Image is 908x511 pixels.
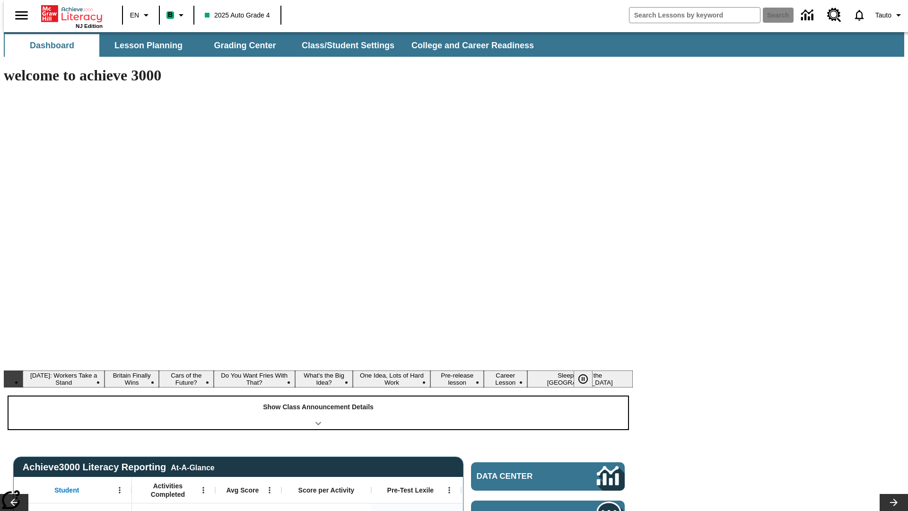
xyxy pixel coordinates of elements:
h1: welcome to achieve 3000 [4,67,633,84]
button: Profile/Settings [872,7,908,24]
div: SubNavbar [4,32,904,57]
span: Avg Score [226,486,259,494]
span: Pre-Test Lexile [387,486,434,494]
button: Slide 9 Sleepless in the Animal Kingdom [527,370,633,388]
button: Lesson Planning [101,34,196,57]
a: Home [41,4,103,23]
button: Boost Class color is mint green. Change class color [163,7,191,24]
button: Slide 5 What's the Big Idea? [295,370,353,388]
button: Slide 1 Labor Day: Workers Take a Stand [23,370,105,388]
div: Pause [574,370,602,388]
span: B [168,9,173,21]
a: Resource Center, Will open in new tab [821,2,847,28]
button: Language: EN, Select a language [126,7,156,24]
button: Dashboard [5,34,99,57]
div: SubNavbar [4,34,542,57]
span: Tauto [875,10,891,20]
button: Open Menu [113,483,127,497]
button: Pause [574,370,593,388]
p: Show Class Announcement Details [263,402,374,412]
button: Open Menu [262,483,277,497]
a: Data Center [471,462,625,491]
button: Open side menu [8,1,35,29]
button: Slide 2 Britain Finally Wins [105,370,158,388]
span: Data Center [477,472,565,481]
button: Open Menu [442,483,456,497]
button: College and Career Readiness [404,34,541,57]
span: Student [54,486,79,494]
span: Score per Activity [298,486,355,494]
button: Lesson carousel, Next [880,494,908,511]
div: Home [41,3,103,29]
span: 2025 Auto Grade 4 [205,10,270,20]
button: Slide 3 Cars of the Future? [159,370,214,388]
div: At-A-Glance [171,462,214,472]
button: Class/Student Settings [294,34,402,57]
span: Activities Completed [137,482,199,499]
input: search field [629,8,760,23]
button: Slide 8 Career Lesson [484,370,527,388]
button: Slide 6 One Idea, Lots of Hard Work [353,370,430,388]
a: Notifications [847,3,872,27]
div: Show Class Announcement Details [9,396,628,429]
button: Open Menu [196,483,210,497]
button: Grading Center [198,34,292,57]
button: Slide 7 Pre-release lesson [430,370,484,388]
a: Data Center [795,2,821,28]
span: Achieve3000 Literacy Reporting [23,462,215,473]
button: Slide 4 Do You Want Fries With That? [214,370,295,388]
span: NJ Edition [76,23,103,29]
span: EN [130,10,139,20]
